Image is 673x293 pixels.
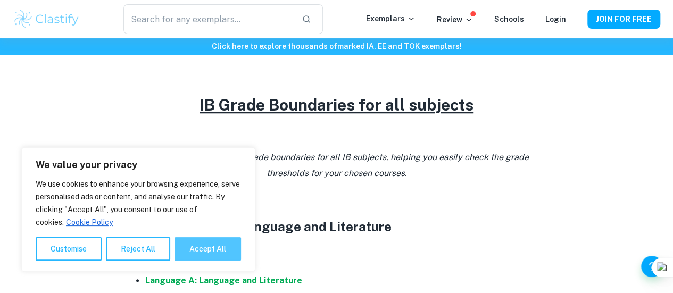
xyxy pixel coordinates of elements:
[175,237,241,261] button: Accept All
[36,237,102,261] button: Customise
[587,10,660,29] button: JOIN FOR FREE
[36,158,241,171] p: We value your privacy
[437,14,473,26] p: Review
[494,15,524,23] a: Schools
[124,217,550,236] h3: Group 1: Studies in Language and Literature
[123,4,294,34] input: Search for any exemplars...
[21,147,255,272] div: We value your privacy
[200,95,473,114] u: IB Grade Boundaries for all subjects
[145,152,529,178] i: Below, you'll find links to grade boundaries for all IB subjects, helping you easily check the gr...
[145,275,302,286] a: Language A: Language and Literature
[2,40,671,52] h6: Click here to explore thousands of marked IA, EE and TOK exemplars !
[13,9,80,30] img: Clastify logo
[545,15,566,23] a: Login
[36,178,241,229] p: We use cookies to enhance your browsing experience, serve personalised ads or content, and analys...
[106,237,170,261] button: Reject All
[641,256,662,277] button: Help and Feedback
[65,217,113,227] a: Cookie Policy
[366,13,416,24] p: Exemplars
